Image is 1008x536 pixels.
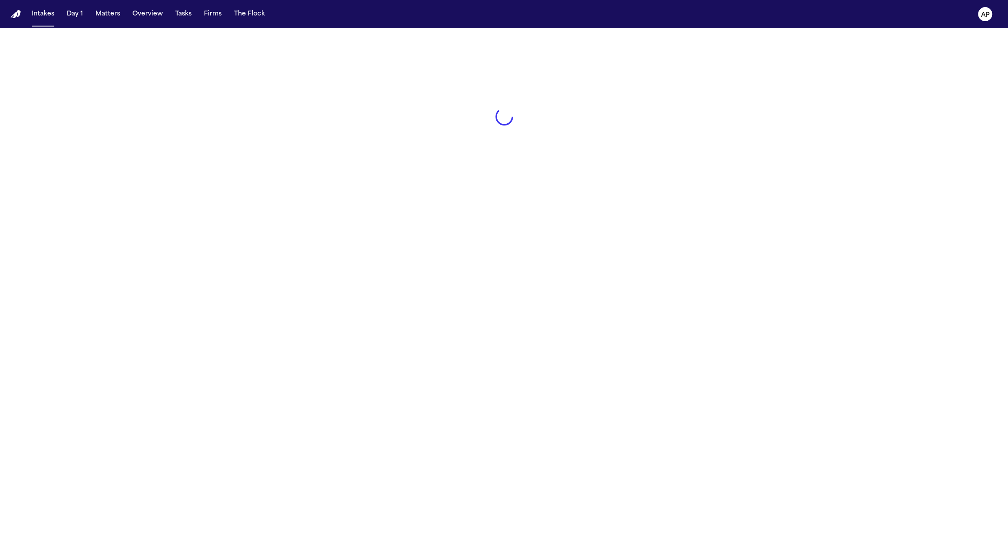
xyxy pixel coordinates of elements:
button: Matters [92,6,124,22]
button: The Flock [230,6,268,22]
button: Tasks [172,6,195,22]
button: Firms [200,6,225,22]
a: Home [11,10,21,19]
button: Intakes [28,6,58,22]
button: Day 1 [63,6,87,22]
button: Overview [129,6,166,22]
img: Finch Logo [11,10,21,19]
